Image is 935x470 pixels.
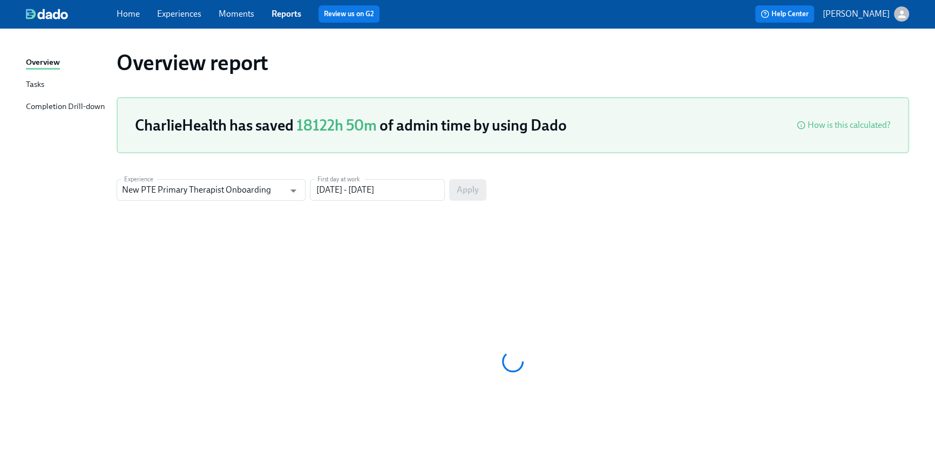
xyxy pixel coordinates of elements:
h3: CharlieHealth has saved of admin time by using Dado [135,115,567,135]
a: Review us on G2 [324,9,374,19]
button: Review us on G2 [319,5,380,23]
a: Home [117,9,140,19]
div: Overview [26,56,60,70]
img: dado [26,9,68,19]
p: [PERSON_NAME] [823,8,890,20]
button: [PERSON_NAME] [823,6,909,22]
button: Help Center [755,5,814,23]
div: Tasks [26,78,44,92]
a: Completion Drill-down [26,100,108,114]
a: Overview [26,56,108,70]
a: Reports [272,9,301,19]
div: Completion Drill-down [26,100,105,114]
h1: Overview report [117,50,268,76]
span: Help Center [761,9,809,19]
a: dado [26,9,117,19]
a: Tasks [26,78,108,92]
button: Open [285,182,302,199]
a: Experiences [157,9,201,19]
span: 18122h 50m [296,116,377,134]
div: How is this calculated? [808,119,891,131]
a: Moments [219,9,254,19]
